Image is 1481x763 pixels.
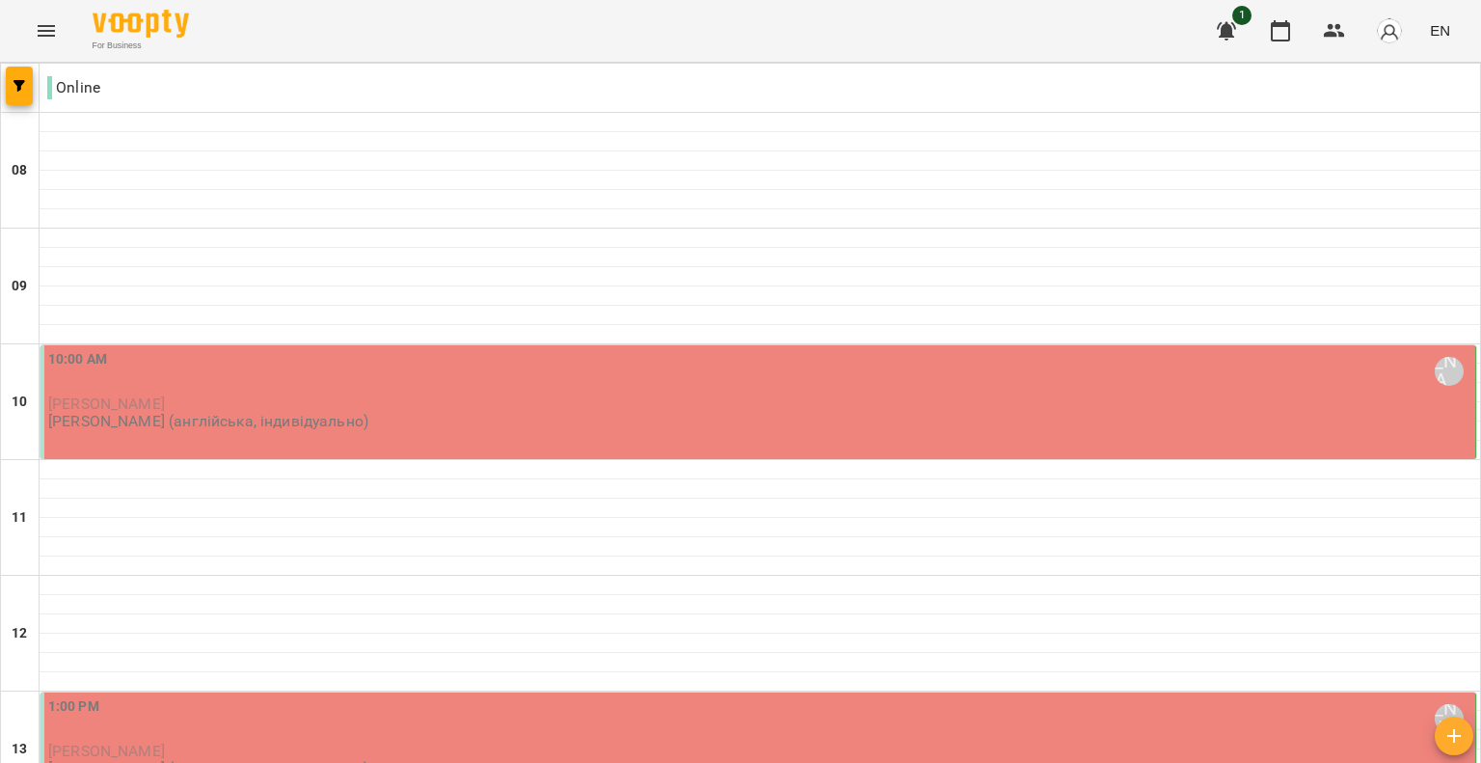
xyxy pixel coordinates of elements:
h6: 11 [12,507,27,529]
span: EN [1430,20,1450,41]
p: [PERSON_NAME] (англійська, індивідуально) [48,413,368,429]
label: 10:00 AM [48,349,107,370]
h6: 12 [12,623,27,644]
h6: 13 [12,739,27,760]
img: avatar_s.png [1376,17,1403,44]
p: Online [47,76,100,99]
span: For Business [93,40,189,52]
div: Гирич Кароліна (а) [1435,704,1464,733]
h6: 09 [12,276,27,297]
span: [PERSON_NAME] [48,742,165,760]
button: Menu [23,8,69,54]
h6: 10 [12,392,27,413]
h6: 08 [12,160,27,181]
button: EN [1422,13,1458,48]
div: Гирич Кароліна (а) [1435,357,1464,386]
span: [PERSON_NAME] [48,395,165,413]
label: 1:00 PM [48,696,99,718]
span: 1 [1232,6,1252,25]
button: Add lesson [1435,717,1473,755]
img: Voopty Logo [93,10,189,38]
